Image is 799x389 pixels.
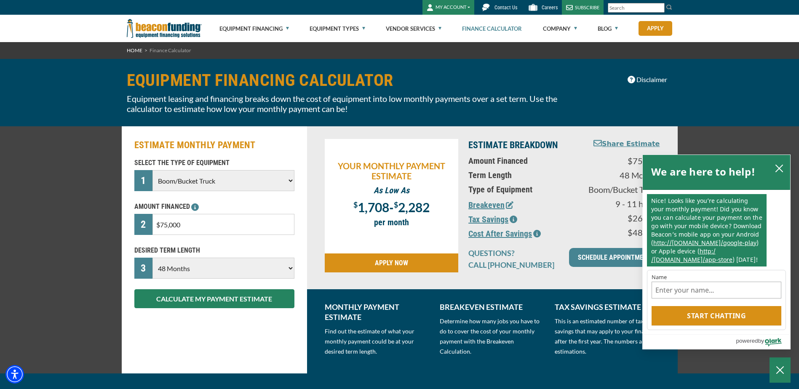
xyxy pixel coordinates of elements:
[586,184,660,194] p: Boom/Bucket Truck
[468,184,576,194] p: Type of Equipment
[325,302,430,322] p: MONTHLY PAYMENT ESTIMATE
[5,365,24,384] div: Accessibility Menu
[127,93,580,114] p: Equipment leasing and financing breaks down the cost of equipment into low monthly payments over ...
[598,15,618,42] a: Blog
[150,47,191,53] span: Finance Calculator
[329,185,454,195] p: As Low As
[127,72,580,89] h1: EQUIPMENT FINANCING CALCULATOR
[652,306,781,325] button: Start chatting
[325,253,459,272] a: APPLY NOW
[736,336,758,346] span: powered
[593,139,660,149] button: Share Estimate
[468,213,517,226] button: Tax Savings
[586,156,660,166] p: $75,000
[642,155,791,349] div: olark chatbox
[127,47,142,53] a: HOME
[219,15,289,42] a: Equipment Financing
[586,227,660,237] p: $48,750
[666,4,673,11] img: Search
[440,316,545,357] p: Determine how many jobs you have to do to cover the cost of your monthly payment with the Breakev...
[329,161,454,181] p: YOUR MONTHLY PAYMENT ESTIMATE
[494,5,517,11] span: Contact Us
[468,227,541,240] button: Cost After Savings
[639,21,672,36] a: Apply
[772,162,786,174] button: close chatbox
[586,213,660,223] p: $26,250
[651,163,755,180] h2: We are here to help!
[555,302,660,312] p: TAX SAVINGS ESTIMATE
[608,3,665,13] input: Search
[127,15,202,42] img: Beacon Funding Corporation logo
[152,214,294,235] input: $0
[736,335,790,349] a: Powered by Olark
[468,156,576,166] p: Amount Financed
[134,258,153,279] div: 3
[134,289,294,308] button: CALCULATE MY PAYMENT ESTIMATE
[353,200,358,209] span: $
[542,5,558,11] span: Careers
[134,139,294,152] h2: ESTIMATE MONTHLY PAYMENT
[310,15,365,42] a: Equipment Types
[647,194,767,266] p: Nice! Looks like you’re calculating your monthly payment! Did you know you can calculate your pay...
[643,190,790,270] div: chat
[468,170,576,180] p: Term Length
[622,72,673,88] button: Disclaimer
[569,248,660,267] a: SCHEDULE APPOINTMENT
[134,202,294,212] p: AMOUNT FINANCED
[134,158,294,168] p: SELECT THE TYPE OF EQUIPMENT
[468,260,559,270] p: CALL [PHONE_NUMBER]
[329,217,454,227] p: per month
[134,245,294,256] p: DESIRED TERM LENGTH
[651,247,732,264] a: http: / /beaconfunding.com /app-store - open in a new tab
[758,336,764,346] span: by
[555,316,660,357] p: This is an estimated number of tax savings that may apply to your financing after the first year....
[134,214,153,235] div: 2
[770,357,791,383] button: Close Chatbox
[398,200,430,215] span: 2,282
[586,170,660,180] p: 48 Months
[329,200,454,213] p: -
[386,15,441,42] a: Vendor Services
[325,326,430,357] p: Find out the estimate of what your monthly payment could be at your desired term length.
[468,139,576,152] p: ESTIMATE BREAKDOWN
[586,199,660,209] p: 9 - 11 hours
[358,200,389,215] span: 1,708
[462,15,522,42] a: Finance Calculator
[468,248,559,258] p: QUESTIONS?
[636,75,667,85] span: Disclaimer
[656,5,663,11] a: Clear search text
[468,199,513,211] button: Breakeven
[394,200,398,209] span: $
[134,170,153,191] div: 1
[543,15,577,42] a: Company
[652,274,781,280] label: Name
[652,282,781,298] input: Name
[440,302,545,312] p: BREAKEVEN ESTIMATE
[653,239,756,247] a: http: / /beaconfunding.com /google-play - open in a new tab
